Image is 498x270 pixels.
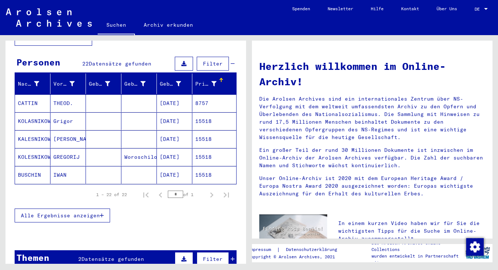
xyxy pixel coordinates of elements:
[50,74,86,94] mat-header-cell: Vorname
[21,212,100,219] span: Alle Ergebnisse anzeigen
[15,130,50,148] mat-cell: KALESNIKOW
[15,148,50,166] mat-cell: KOLESNIKOW
[203,60,223,67] span: Filter
[371,240,463,253] p: Die Arolsen Archives Online-Collections
[89,78,121,90] div: Geburtsname
[160,80,181,88] div: Geburtsdatum
[280,246,346,254] a: Datenschutzerklärung
[86,74,121,94] mat-header-cell: Geburtsname
[157,130,192,148] mat-cell: [DATE]
[168,191,204,198] div: of 1
[197,252,229,266] button: Filter
[248,246,346,254] div: |
[15,166,50,184] mat-cell: BUSCHIN
[157,148,192,166] mat-cell: [DATE]
[121,74,157,94] mat-header-cell: Geburt‏
[259,95,485,141] p: Die Arolsen Archives sind ein internationales Zentrum über NS-Verfolgung mit dem weltweit umfasse...
[89,80,110,88] div: Geburtsname
[121,148,157,166] mat-cell: Woroschilowgrad
[15,74,50,94] mat-header-cell: Nachname
[248,254,346,260] p: Copyright © Arolsen Archives, 2021
[6,8,92,27] img: Arolsen_neg.svg
[98,16,135,35] a: Suchen
[124,78,156,90] div: Geburt‏
[82,60,89,67] span: 22
[16,56,60,69] div: Personen
[135,16,202,34] a: Archiv erkunden
[204,187,219,202] button: Next page
[195,78,227,90] div: Prisoner #
[259,146,485,169] p: Ein großer Teil der rund 30 Millionen Dokumente ist inzwischen im Online-Archiv der Arolsen Archi...
[192,94,236,112] mat-cell: 8757
[259,59,485,89] h1: Herzlich willkommen im Online-Archiv!
[153,187,168,202] button: Previous page
[15,94,50,112] mat-cell: CATTIN
[50,112,86,130] mat-cell: Grigor
[259,214,327,251] img: video.jpg
[192,166,236,184] mat-cell: 15518
[124,80,146,88] div: Geburt‏
[15,209,110,222] button: Alle Ergebnisse anzeigen
[475,7,483,12] span: DE
[203,256,223,262] span: Filter
[371,253,463,266] p: wurden entwickelt in Partnerschaft mit
[248,246,277,254] a: Impressum
[139,187,153,202] button: First page
[219,187,234,202] button: Last page
[82,256,144,262] span: Datensätze gefunden
[464,244,491,262] img: yv_logo.png
[192,130,236,148] mat-cell: 15518
[466,238,484,256] img: Zustimmung ändern
[192,74,236,94] mat-header-cell: Prisoner #
[160,78,192,90] div: Geburtsdatum
[15,112,50,130] mat-cell: KOLASNIKOW
[96,191,127,198] div: 1 – 22 of 22
[50,94,86,112] mat-cell: THEOD.
[50,148,86,166] mat-cell: GREGORIJ
[197,57,229,71] button: Filter
[53,80,75,88] div: Vorname
[78,256,82,262] span: 2
[16,251,49,264] div: Themen
[259,175,485,198] p: Unser Online-Archiv ist 2020 mit dem European Heritage Award / Europa Nostra Award 2020 ausgezeic...
[89,60,151,67] span: Datensätze gefunden
[466,238,483,255] div: Zustimmung ändern
[195,80,216,88] div: Prisoner #
[338,220,485,243] p: In einem kurzen Video haben wir für Sie die wichtigsten Tipps für die Suche im Online-Archiv zusa...
[53,78,86,90] div: Vorname
[18,80,39,88] div: Nachname
[157,74,192,94] mat-header-cell: Geburtsdatum
[18,78,50,90] div: Nachname
[157,166,192,184] mat-cell: [DATE]
[50,166,86,184] mat-cell: IWAN
[157,94,192,112] mat-cell: [DATE]
[157,112,192,130] mat-cell: [DATE]
[192,148,236,166] mat-cell: 15518
[192,112,236,130] mat-cell: 15518
[50,130,86,148] mat-cell: [PERSON_NAME]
